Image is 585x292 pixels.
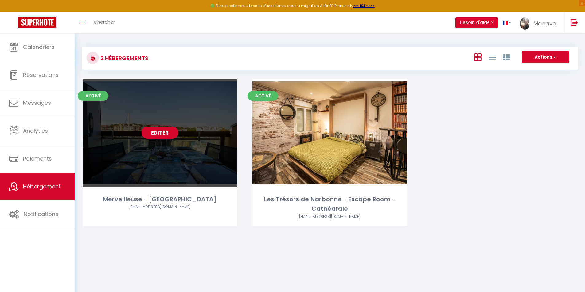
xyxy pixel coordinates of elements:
[23,183,61,190] span: Hébergement
[78,91,108,101] span: Activé
[252,214,407,220] div: Airbnb
[89,12,119,33] a: Chercher
[474,52,482,62] a: Vue en Box
[83,204,237,210] div: Airbnb
[18,17,56,28] img: Super Booking
[533,20,556,27] span: Manava
[248,91,278,101] span: Activé
[142,127,178,139] a: Editer
[252,195,407,214] div: Les Trésors de Narbonne - Escape Room - Cathédrale
[522,51,569,63] button: Actions
[571,19,578,26] img: logout
[24,210,58,218] span: Notifications
[23,155,52,162] span: Paiements
[455,17,498,28] button: Besoin d'aide ?
[23,99,51,107] span: Messages
[23,43,55,51] span: Calendriers
[516,12,564,33] a: ... Manava
[83,195,237,204] div: Merveilleuse - [GEOGRAPHIC_DATA]
[520,17,529,30] img: ...
[99,51,148,65] h3: 2 Hébergements
[23,127,48,135] span: Analytics
[23,71,59,79] span: Réservations
[503,52,510,62] a: Vue par Groupe
[94,19,115,25] span: Chercher
[489,52,496,62] a: Vue en Liste
[353,3,375,8] a: >>> ICI <<<<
